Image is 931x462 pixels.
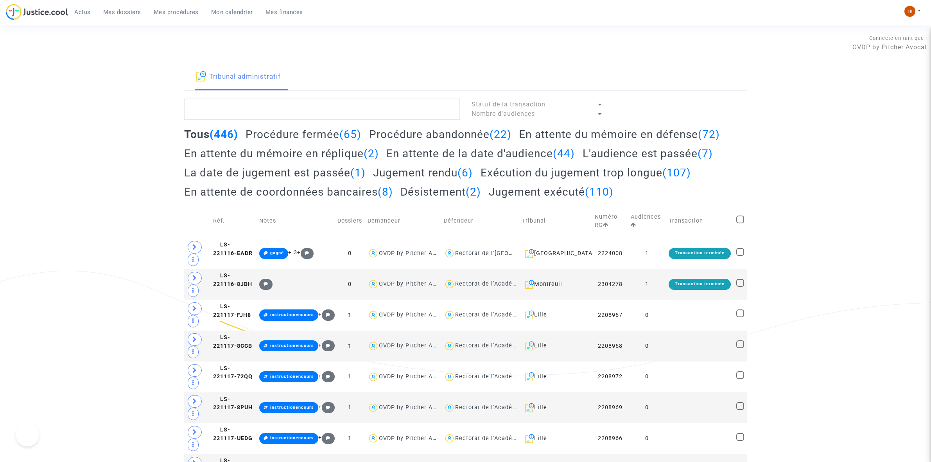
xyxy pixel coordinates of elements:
[379,250,448,257] div: OVDP by Pitcher Avocat
[592,238,628,269] td: 2224008
[318,311,335,318] span: +
[904,6,915,17] img: fc99b196863ffcca57bb8fe2645aafd9
[213,272,252,288] span: LS-221116-8JBH
[213,241,253,257] span: LS-221116-EADR
[455,404,547,411] div: Rectorat de l'Académie de Lille
[522,249,589,258] div: [GEOGRAPHIC_DATA]
[444,371,455,383] img: icon-user.svg
[525,249,534,258] img: icon-archive.svg
[455,280,554,287] div: Rectorat de l'Académie de Créteil
[335,331,365,361] td: 1
[666,204,734,238] td: Transaction
[379,342,448,349] div: OVDP by Pitcher Avocat
[184,147,379,160] h2: En attente du mémoire en réplique
[335,204,365,238] td: Dossiers
[400,185,481,199] h2: Désistement
[213,396,253,411] span: LS-221117-8PUH
[592,300,628,331] td: 2208967
[210,204,257,238] td: Réf.
[335,238,365,269] td: 0
[335,423,365,454] td: 1
[373,166,473,180] h2: Jugement rendu
[525,341,534,351] img: icon-archive.svg
[368,371,379,383] img: icon-user.svg
[210,128,238,141] span: (446)
[592,423,628,454] td: 2208966
[519,204,592,238] td: Tribunal
[628,204,666,238] td: Audiences
[379,373,448,380] div: OVDP by Pitcher Avocat
[628,361,666,392] td: 0
[522,280,589,289] div: Montreuil
[318,404,335,410] span: +
[490,128,511,141] span: (22)
[379,435,448,442] div: OVDP by Pitcher Avocat
[662,166,691,179] span: (107)
[455,373,547,380] div: Rectorat de l'Académie de Lille
[335,392,365,423] td: 1
[270,343,314,348] span: instructionencours
[444,402,455,413] img: icon-user.svg
[335,300,365,331] td: 1
[259,6,309,18] a: Mes finances
[265,9,303,16] span: Mes finances
[270,250,284,255] span: gagné
[378,185,393,198] span: (8)
[592,269,628,300] td: 2304278
[669,279,731,290] div: Transaction terminée
[16,423,39,446] iframe: Help Scout Beacon - Open
[525,280,534,289] img: icon-archive.svg
[368,433,379,444] img: icon-user.svg
[455,435,547,442] div: Rectorat de l'Académie de Lille
[246,128,361,141] h2: Procédure fermée
[525,310,534,320] img: icon-archive.svg
[97,6,147,18] a: Mes dossiers
[525,372,534,381] img: icon-archive.svg
[481,166,691,180] h2: Exécution du jugement trop longue
[386,147,575,160] h2: En attente de la date d'audience
[184,128,238,141] h2: Tous
[335,269,365,300] td: 0
[592,331,628,361] td: 2208968
[288,249,297,256] span: + 3
[68,6,97,18] a: Actus
[698,147,713,160] span: (7)
[339,128,361,141] span: (65)
[522,403,589,412] div: Lille
[205,6,259,18] a: Mon calendrier
[74,9,91,16] span: Actus
[522,372,589,381] div: Lille
[368,402,379,413] img: icon-user.svg
[592,392,628,423] td: 2208969
[318,342,335,349] span: +
[489,185,613,199] h2: Jugement exécuté
[525,434,534,443] img: icon-archive.svg
[365,204,441,238] td: Demandeur
[184,185,393,199] h2: En attente de coordonnées bancaires
[350,166,366,179] span: (1)
[364,147,379,160] span: (2)
[455,250,555,257] div: Rectorat de l'[GEOGRAPHIC_DATA]
[669,248,731,259] div: Transaction terminée
[368,279,379,290] img: icon-user.svg
[379,280,448,287] div: OVDP by Pitcher Avocat
[869,35,927,41] span: Connecté en tant que :
[444,433,455,444] img: icon-user.svg
[592,204,628,238] td: Numéro RG
[270,405,314,410] span: instructionencours
[519,128,720,141] h2: En attente du mémoire en défense
[472,101,545,108] span: Statut de la transaction
[472,110,535,117] span: Nombre d'audiences
[213,334,252,349] span: LS-221117-8CCB
[628,331,666,361] td: 0
[211,9,253,16] span: Mon calendrier
[196,64,281,90] a: Tribunal administratif
[522,434,589,443] div: Lille
[213,303,251,318] span: LS-221117-FJH8
[628,238,666,269] td: 1
[522,310,589,320] div: Lille
[184,166,366,180] h2: La date de jugement est passée
[444,340,455,352] img: icon-user.svg
[368,340,379,352] img: icon-user.svg
[270,435,314,440] span: instructionencours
